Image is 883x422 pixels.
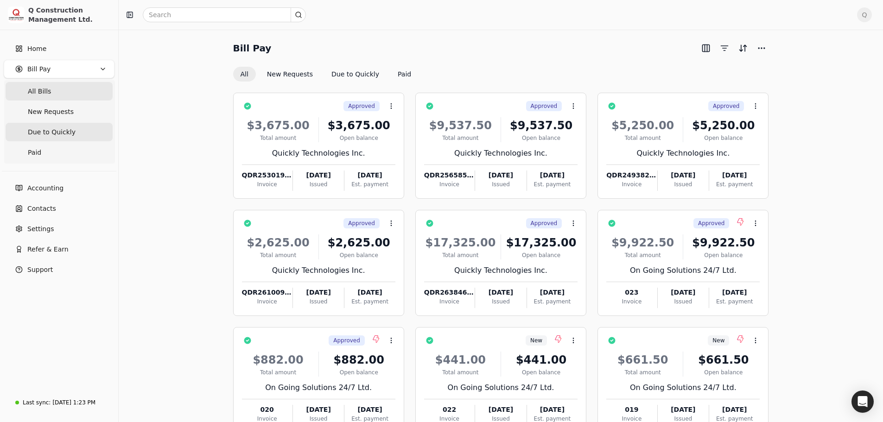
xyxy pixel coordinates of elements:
[530,336,542,345] span: New
[606,297,657,306] div: Invoice
[323,352,395,368] div: $882.00
[27,183,64,193] span: Accounting
[242,170,292,180] div: QDR253019-006
[242,234,315,251] div: $2,625.00
[424,288,475,297] div: QDR263846-1055
[658,288,709,297] div: [DATE]
[233,41,272,56] h2: Bill Pay
[505,368,578,377] div: Open balance
[6,123,113,141] a: Due to Quickly
[242,297,292,306] div: Invoice
[851,391,874,413] div: Open Intercom Messenger
[505,117,578,134] div: $9,537.50
[531,102,558,110] span: Approved
[28,87,51,96] span: All Bills
[6,82,113,101] a: All Bills
[475,180,526,189] div: Issued
[242,368,315,377] div: Total amount
[424,265,578,276] div: Quickly Technologies Inc.
[293,288,344,297] div: [DATE]
[709,288,760,297] div: [DATE]
[260,67,320,82] button: New Requests
[606,117,679,134] div: $5,250.00
[323,134,395,142] div: Open balance
[293,297,344,306] div: Issued
[505,234,578,251] div: $17,325.00
[323,234,395,251] div: $2,625.00
[505,134,578,142] div: Open balance
[233,67,256,82] button: All
[658,405,709,415] div: [DATE]
[606,251,679,259] div: Total amount
[857,7,872,22] button: Q
[606,180,657,189] div: Invoice
[475,170,526,180] div: [DATE]
[293,170,344,180] div: [DATE]
[28,6,110,24] div: Q Construction Management Ltd.
[27,64,51,74] span: Bill Pay
[348,102,375,110] span: Approved
[606,405,657,415] div: 019
[505,251,578,259] div: Open balance
[527,405,578,415] div: [DATE]
[28,148,41,157] span: Paid
[27,44,46,54] span: Home
[27,224,54,234] span: Settings
[242,352,315,368] div: $882.00
[424,297,475,306] div: Invoice
[28,127,76,137] span: Due to Quickly
[424,382,578,393] div: On Going Solutions 24/7 Ltd.
[242,148,395,159] div: Quickly Technologies Inc.
[687,368,760,377] div: Open balance
[6,143,113,162] a: Paid
[242,134,315,142] div: Total amount
[344,170,395,180] div: [DATE]
[324,67,387,82] button: Due to Quickly
[687,117,760,134] div: $5,250.00
[505,352,578,368] div: $441.00
[606,234,679,251] div: $9,922.50
[709,297,760,306] div: Est. payment
[606,148,760,159] div: Quickly Technologies Inc.
[709,180,760,189] div: Est. payment
[658,180,709,189] div: Issued
[4,60,114,78] button: Bill Pay
[28,107,74,117] span: New Requests
[233,67,419,82] div: Invoice filter options
[606,170,657,180] div: QDR249382-0546
[4,394,114,411] a: Last sync:[DATE] 1:23 PM
[4,39,114,58] a: Home
[527,288,578,297] div: [DATE]
[424,234,497,251] div: $17,325.00
[475,288,526,297] div: [DATE]
[687,134,760,142] div: Open balance
[4,179,114,197] a: Accounting
[475,405,526,415] div: [DATE]
[344,297,395,306] div: Est. payment
[606,368,679,377] div: Total amount
[606,134,679,142] div: Total amount
[242,288,292,297] div: QDR261009-0552
[687,251,760,259] div: Open balance
[527,297,578,306] div: Est. payment
[527,180,578,189] div: Est. payment
[658,170,709,180] div: [DATE]
[27,245,69,254] span: Refer & Earn
[242,251,315,259] div: Total amount
[344,288,395,297] div: [DATE]
[4,220,114,238] a: Settings
[23,398,51,407] div: Last sync:
[348,219,375,227] span: Approved
[390,67,419,82] button: Paid
[344,405,395,415] div: [DATE]
[8,6,25,23] img: 3171ca1f-602b-4dfe-91f0-0ace091e1481.jpeg
[424,405,475,415] div: 022
[424,148,578,159] div: Quickly Technologies Inc.
[344,180,395,189] div: Est. payment
[242,117,315,134] div: $3,675.00
[475,297,526,306] div: Issued
[606,265,760,276] div: On Going Solutions 24/7 Ltd.
[424,170,475,180] div: QDR256585-017
[754,41,769,56] button: More
[242,382,395,393] div: On Going Solutions 24/7 Ltd.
